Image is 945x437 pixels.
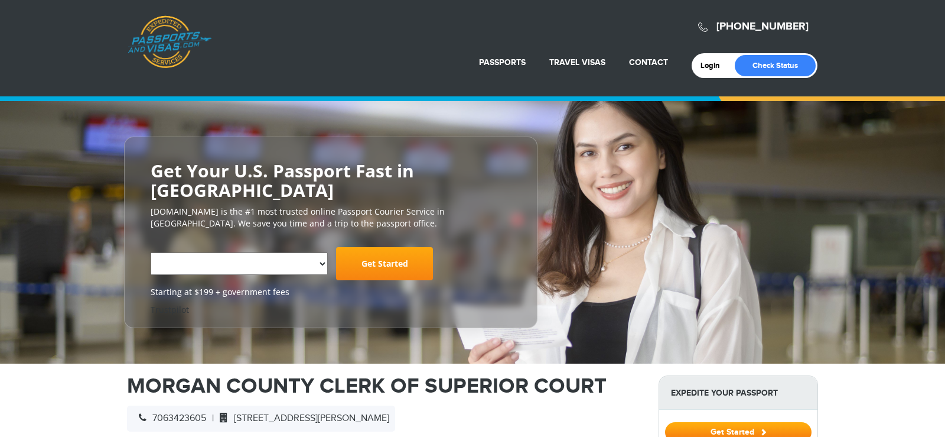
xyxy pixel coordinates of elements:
[735,55,816,76] a: Check Status
[479,57,526,67] a: Passports
[133,413,206,424] span: 7063423605
[127,376,641,397] h1: MORGAN COUNTY CLERK OF SUPERIOR COURT
[336,247,433,280] a: Get Started
[549,57,605,67] a: Travel Visas
[629,57,668,67] a: Contact
[700,61,728,70] a: Login
[659,376,817,410] strong: Expedite Your Passport
[665,427,812,436] a: Get Started
[151,206,511,229] p: [DOMAIN_NAME] is the #1 most trusted online Passport Courier Service in [GEOGRAPHIC_DATA]. We sav...
[127,406,395,432] div: |
[716,20,809,33] a: [PHONE_NUMBER]
[128,15,211,69] a: Passports & [DOMAIN_NAME]
[151,286,511,298] span: Starting at $199 + government fees
[151,161,511,200] h2: Get Your U.S. Passport Fast in [GEOGRAPHIC_DATA]
[151,304,189,315] a: Trustpilot
[214,413,389,424] span: [STREET_ADDRESS][PERSON_NAME]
